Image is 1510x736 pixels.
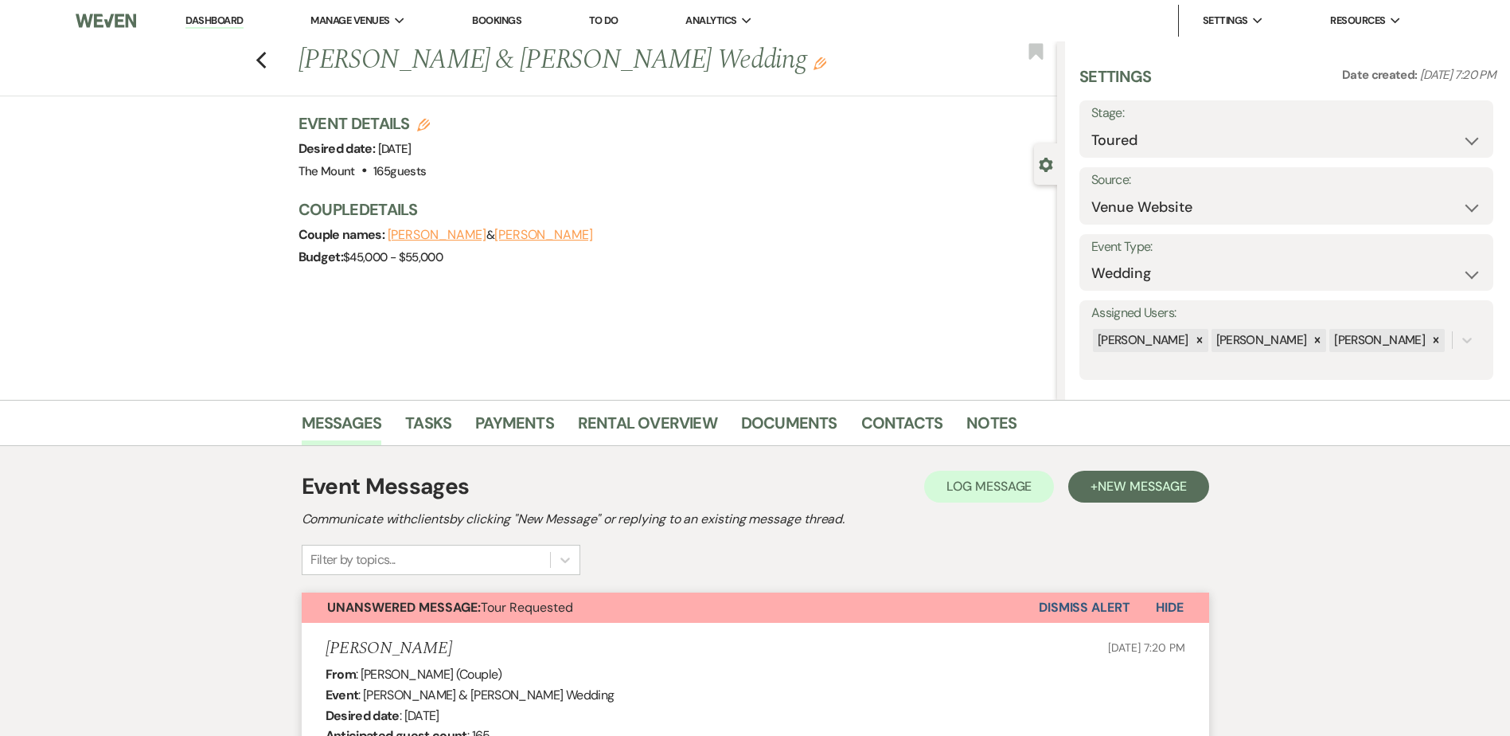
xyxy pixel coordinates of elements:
a: Tasks [405,410,451,445]
button: +New Message [1068,471,1208,503]
span: Desired date: [298,140,378,157]
a: Documents [741,410,837,445]
a: Payments [475,410,554,445]
h3: Event Details [298,112,431,135]
span: Manage Venues [310,13,389,29]
span: New Message [1098,478,1186,495]
span: & [388,227,593,243]
span: 165 guests [373,163,426,179]
b: From [326,666,356,683]
h5: [PERSON_NAME] [326,639,452,659]
span: Hide [1156,599,1184,616]
h3: Couple Details [298,198,1041,221]
span: Date created: [1342,67,1420,83]
span: Budget: [298,249,344,265]
button: Unanswered Message:Tour Requested [302,593,1039,623]
h1: [PERSON_NAME] & [PERSON_NAME] Wedding [298,41,899,80]
b: Desired date [326,707,400,724]
label: Assigned Users: [1091,302,1481,325]
span: Couple names: [298,226,388,243]
div: [PERSON_NAME] [1329,329,1427,352]
span: Analytics [685,13,736,29]
div: [PERSON_NAME] [1212,329,1309,352]
button: Hide [1130,593,1209,623]
a: Bookings [472,14,521,27]
h2: Communicate with clients by clicking "New Message" or replying to an existing message thread. [302,510,1209,529]
button: [PERSON_NAME] [494,229,593,241]
span: Tour Requested [327,599,573,616]
button: [PERSON_NAME] [388,229,486,241]
b: Event [326,687,359,703]
label: Stage: [1091,102,1481,125]
label: Event Type: [1091,236,1481,259]
button: Log Message [924,471,1054,503]
span: $45,000 - $55,000 [343,249,443,265]
span: Resources [1330,13,1385,29]
a: Dashboard [185,14,243,29]
div: [PERSON_NAME] [1093,329,1191,352]
a: Rental Overview [578,410,717,445]
h3: Settings [1079,65,1152,100]
img: Weven Logo [76,4,136,37]
a: Notes [966,410,1016,445]
span: Settings [1203,13,1248,29]
button: Dismiss Alert [1039,593,1130,623]
h1: Event Messages [302,470,470,503]
a: To Do [589,14,618,27]
span: Log Message [946,478,1032,495]
label: Source: [1091,169,1481,192]
span: [DATE] 7:20 PM [1108,640,1184,655]
span: [DATE] [378,141,412,157]
div: Filter by topics... [310,550,396,570]
button: Close lead details [1039,156,1053,171]
button: Edit [814,56,826,70]
span: [DATE] 7:20 PM [1420,67,1496,83]
strong: Unanswered Message: [327,599,481,616]
a: Messages [302,410,382,445]
a: Contacts [861,410,943,445]
span: The Mount [298,163,355,179]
